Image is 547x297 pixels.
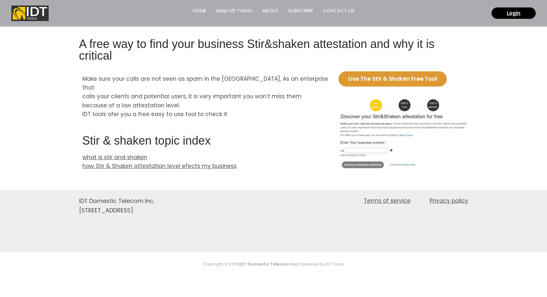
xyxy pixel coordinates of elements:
[11,6,49,21] img: IDT Tools
[82,75,329,119] p: Make sure your calls are not seen as spam in the [GEOGRAPHIC_DATA], As an enterprise that calls y...
[283,3,318,24] a: Subscribe
[239,261,297,267] strong: IDT Domestic Telecom Inc
[211,3,257,24] a: Analyze Twilio
[339,71,447,87] a: Use The Stir & Shaken Free Tool
[82,135,329,147] h3: Stir & shaken topic index
[257,3,283,24] a: About
[188,3,211,24] a: Home
[188,3,359,24] nav: Site Navigation
[79,197,154,205] span: IDT Domestic Telecom Inc.
[413,196,468,205] a: Privacy policy
[82,153,237,214] u: what is stir and shaken how Stir & Shaken attestation level efects my business important to know ...
[79,196,266,235] aside: Footer Widget 1
[282,196,468,205] nav: Site Navigation
[492,7,536,19] a: Login
[79,38,468,62] h3: A free way to find your business Stir&shaken attestation and why it is critical
[79,261,468,268] p: Copyright © 2025 | Powered by IDT Tools
[339,98,468,170] img: /ss-1-enter-number/
[79,206,133,214] span: [STREET_ADDRESS]
[348,196,413,205] a: Terms of service
[318,3,359,24] a: Contact us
